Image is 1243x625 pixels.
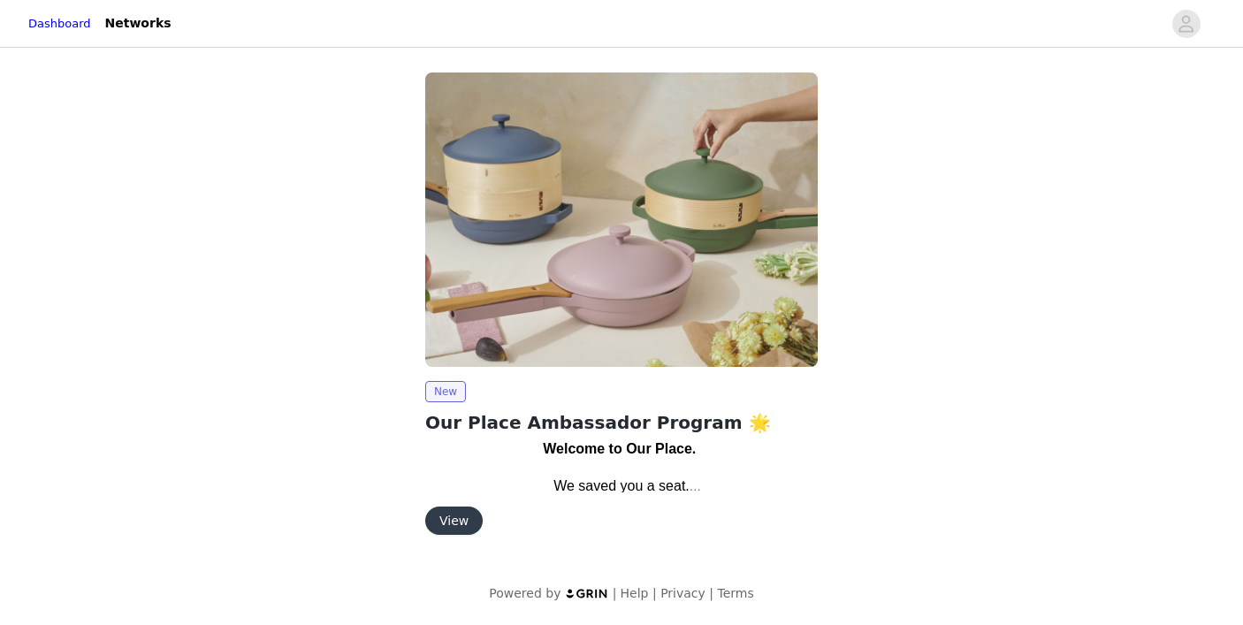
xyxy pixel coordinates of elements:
[425,514,483,528] a: View
[28,15,91,33] a: Dashboard
[425,409,818,436] h2: Our Place Ambassador Program 🌟
[553,478,701,493] span: We saved you a seat.
[613,586,617,600] span: |
[425,507,483,535] button: View
[1178,10,1194,38] div: avatar
[425,72,818,367] img: Our Place
[652,586,657,600] span: |
[489,586,560,600] span: Powered by
[660,586,705,600] a: Privacy
[621,586,649,600] a: Help
[543,441,696,456] strong: Welcome to Our Place.
[425,381,466,402] span: New
[717,586,753,600] a: Terms
[709,586,713,600] span: |
[95,4,182,43] a: Networks
[565,588,609,599] img: logo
